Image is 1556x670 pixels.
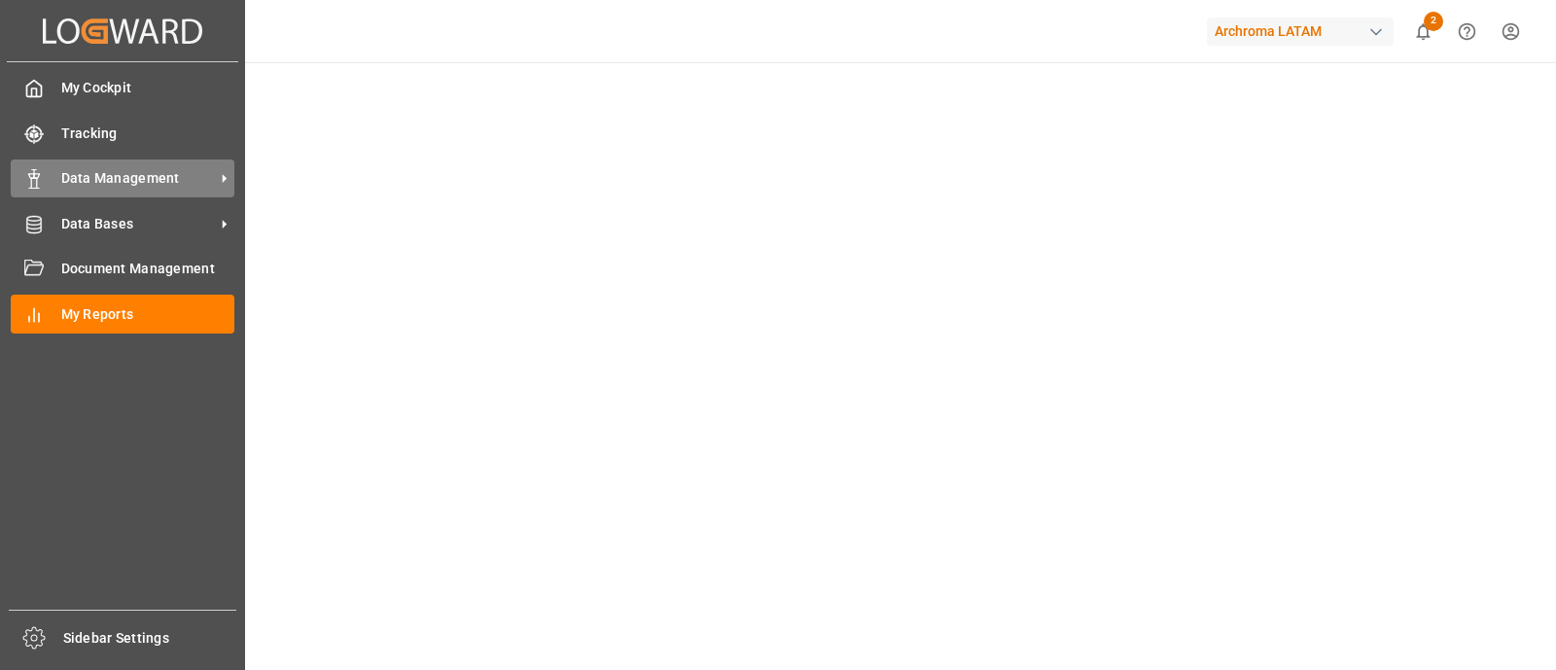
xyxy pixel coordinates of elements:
[11,295,234,333] a: My Reports
[11,69,234,107] a: My Cockpit
[61,123,235,144] span: Tracking
[61,78,235,98] span: My Cockpit
[61,168,215,189] span: Data Management
[1207,18,1394,46] div: Archroma LATAM
[61,304,235,325] span: My Reports
[11,250,234,288] a: Document Management
[63,628,237,649] span: Sidebar Settings
[61,259,235,279] span: Document Management
[1424,12,1443,31] span: 2
[61,214,215,234] span: Data Bases
[1207,13,1401,50] button: Archroma LATAM
[1401,10,1445,53] button: show 2 new notifications
[11,114,234,152] a: Tracking
[1445,10,1489,53] button: Help Center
